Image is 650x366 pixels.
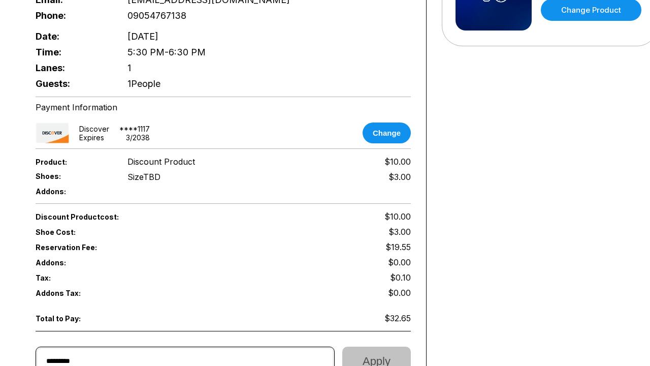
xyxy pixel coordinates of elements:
[36,273,111,282] span: Tax:
[127,157,195,167] span: Discount Product
[390,272,411,283] span: $0.10
[385,242,411,252] span: $19.55
[36,172,111,180] span: Shoes:
[36,47,111,57] span: Time:
[36,102,411,112] div: Payment Information
[36,158,111,166] span: Product:
[388,172,411,182] div: $3.00
[36,258,111,267] span: Addons:
[388,288,411,298] span: $0.00
[388,227,411,237] span: $3.00
[384,157,411,167] span: $10.00
[127,47,206,57] span: 5:30 PM - 6:30 PM
[36,10,111,21] span: Phone:
[36,31,111,42] span: Date:
[384,313,411,323] span: $32.65
[79,133,104,142] div: Expires
[36,314,111,323] span: Total to Pay:
[36,228,111,236] span: Shoe Cost:
[126,133,150,142] div: 3 / 2038
[36,289,111,297] span: Addons Tax:
[127,31,158,42] span: [DATE]
[363,123,411,143] button: Change
[127,10,186,21] span: 09054767138
[36,243,223,252] span: Reservation Fee:
[36,123,69,143] img: card
[36,187,111,196] span: Addons:
[127,78,160,89] span: 1 People
[127,172,160,182] div: Size TBD
[384,211,411,222] span: $10.00
[388,257,411,267] span: $0.00
[36,212,223,221] span: Discount Product cost:
[36,63,111,73] span: Lanes:
[127,63,131,73] span: 1
[36,78,111,89] span: Guests:
[79,125,109,133] div: discover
